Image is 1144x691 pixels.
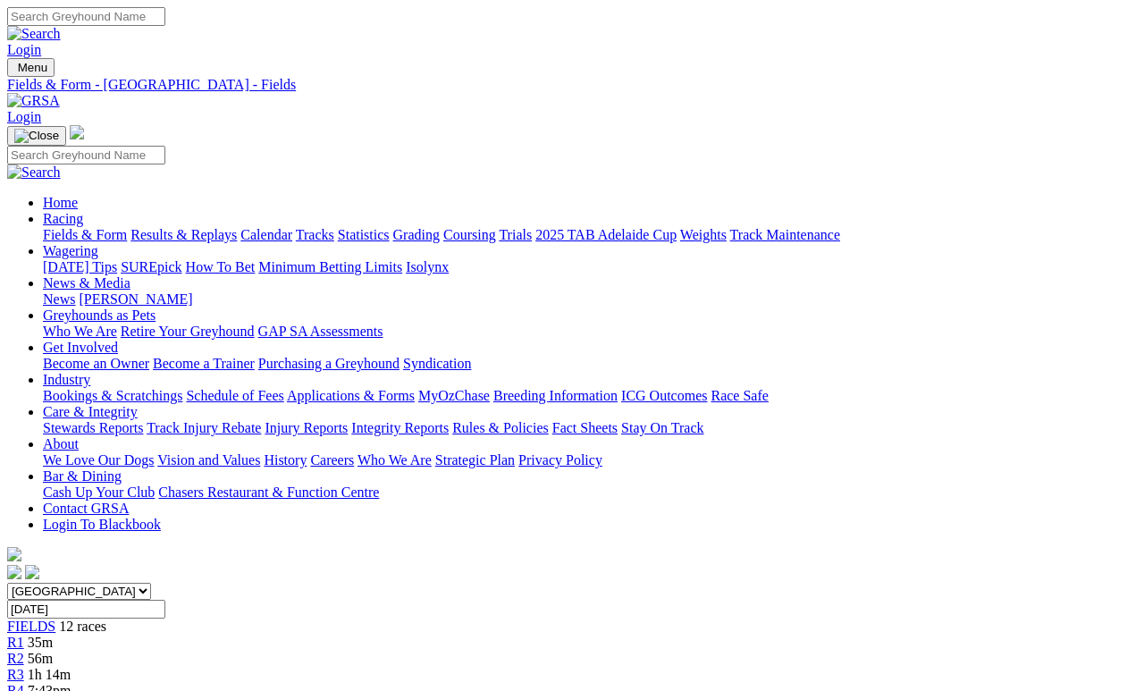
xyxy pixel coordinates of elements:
[7,651,24,666] a: R2
[7,635,24,650] a: R1
[186,259,256,274] a: How To Bet
[351,420,449,435] a: Integrity Reports
[7,619,55,634] a: FIELDS
[43,485,155,500] a: Cash Up Your Club
[43,388,1137,404] div: Industry
[43,291,1137,308] div: News & Media
[493,388,618,403] a: Breeding Information
[59,619,106,634] span: 12 races
[264,452,307,468] a: History
[258,324,383,339] a: GAP SA Assessments
[7,667,24,682] a: R3
[518,452,602,468] a: Privacy Policy
[43,356,1137,372] div: Get Involved
[7,58,55,77] button: Toggle navigation
[43,227,1137,243] div: Racing
[406,259,449,274] a: Isolynx
[258,259,402,274] a: Minimum Betting Limits
[43,340,118,355] a: Get Involved
[158,485,379,500] a: Chasers Restaurant & Function Centre
[499,227,532,242] a: Trials
[435,452,515,468] a: Strategic Plan
[43,227,127,242] a: Fields & Form
[7,164,61,181] img: Search
[14,129,59,143] img: Close
[43,356,149,371] a: Become an Owner
[79,291,192,307] a: [PERSON_NAME]
[147,420,261,435] a: Track Injury Rebate
[121,259,181,274] a: SUREpick
[258,356,400,371] a: Purchasing a Greyhound
[43,308,156,323] a: Greyhounds as Pets
[43,291,75,307] a: News
[338,227,390,242] a: Statistics
[393,227,440,242] a: Grading
[7,565,21,579] img: facebook.svg
[43,517,161,532] a: Login To Blackbook
[7,109,41,124] a: Login
[730,227,840,242] a: Track Maintenance
[7,7,165,26] input: Search
[7,26,61,42] img: Search
[130,227,237,242] a: Results & Replays
[7,93,60,109] img: GRSA
[7,600,165,619] input: Select date
[43,452,154,468] a: We Love Our Dogs
[28,635,53,650] span: 35m
[43,388,182,403] a: Bookings & Scratchings
[287,388,415,403] a: Applications & Forms
[296,227,334,242] a: Tracks
[43,372,90,387] a: Industry
[7,42,41,57] a: Login
[535,227,677,242] a: 2025 TAB Adelaide Cup
[43,420,1137,436] div: Care & Integrity
[621,388,707,403] a: ICG Outcomes
[310,452,354,468] a: Careers
[186,388,283,403] a: Schedule of Fees
[680,227,727,242] a: Weights
[70,125,84,139] img: logo-grsa-white.png
[28,651,53,666] span: 56m
[43,420,143,435] a: Stewards Reports
[7,126,66,146] button: Toggle navigation
[7,547,21,561] img: logo-grsa-white.png
[443,227,496,242] a: Coursing
[43,501,129,516] a: Contact GRSA
[552,420,618,435] a: Fact Sheets
[43,324,117,339] a: Who We Are
[43,259,117,274] a: [DATE] Tips
[121,324,255,339] a: Retire Your Greyhound
[418,388,490,403] a: MyOzChase
[403,356,471,371] a: Syndication
[452,420,549,435] a: Rules & Policies
[157,452,260,468] a: Vision and Values
[18,61,47,74] span: Menu
[357,452,432,468] a: Who We Are
[43,243,98,258] a: Wagering
[43,436,79,451] a: About
[43,324,1137,340] div: Greyhounds as Pets
[265,420,348,435] a: Injury Reports
[43,211,83,226] a: Racing
[43,275,130,291] a: News & Media
[43,404,138,419] a: Care & Integrity
[7,77,1137,93] a: Fields & Form - [GEOGRAPHIC_DATA] - Fields
[43,259,1137,275] div: Wagering
[43,485,1137,501] div: Bar & Dining
[43,195,78,210] a: Home
[7,146,165,164] input: Search
[240,227,292,242] a: Calendar
[43,468,122,484] a: Bar & Dining
[28,667,71,682] span: 1h 14m
[621,420,703,435] a: Stay On Track
[25,565,39,579] img: twitter.svg
[153,356,255,371] a: Become a Trainer
[43,452,1137,468] div: About
[711,388,768,403] a: Race Safe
